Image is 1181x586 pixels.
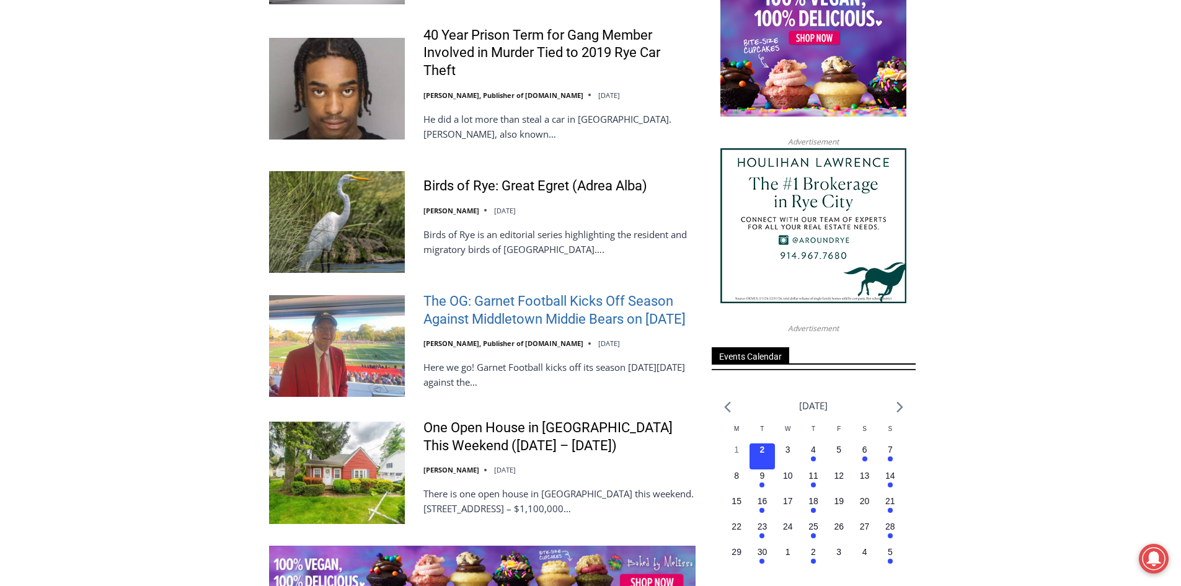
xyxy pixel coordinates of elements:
[799,397,828,414] li: [DATE]
[494,206,516,215] time: [DATE]
[811,559,816,564] em: Has events
[4,128,122,175] span: Open Tues. - Sun. [PHONE_NUMBER]
[775,495,800,520] button: 17
[834,522,844,531] time: 26
[724,520,750,546] button: 22
[852,520,877,546] button: 27
[785,425,790,432] span: W
[812,425,815,432] span: T
[811,482,816,487] em: Has events
[852,495,877,520] button: 20
[759,559,764,564] em: Has events
[837,425,841,432] span: F
[1,125,125,154] a: Open Tues. - Sun. [PHONE_NUMBER]
[81,22,306,34] div: Birthdays, Graduations, Any Private Event
[811,533,816,538] em: Has events
[834,496,844,506] time: 19
[423,465,479,474] a: [PERSON_NAME]
[775,469,800,495] button: 10
[826,443,852,469] button: 5
[724,424,750,443] div: Monday
[775,520,800,546] button: 24
[836,547,841,557] time: 3
[826,520,852,546] button: 26
[128,78,182,148] div: "Chef [PERSON_NAME] omakase menu is nirvana for lovers of great Japanese food."
[800,495,826,520] button: 18 Has events
[423,27,696,80] a: 40 Year Prison Term for Gang Member Involved in Murder Tied to 2019 Rye Car Theft
[852,469,877,495] button: 13
[888,425,892,432] span: S
[423,293,696,328] a: The OG: Garnet Football Kicks Off Season Against Middletown Middie Bears on [DATE]
[896,401,903,413] a: Next month
[760,425,764,432] span: T
[758,496,767,506] time: 16
[423,486,696,516] p: There is one open house in [GEOGRAPHIC_DATA] this weekend. [STREET_ADDRESS] – $1,100,000…
[724,469,750,495] button: 8
[808,471,818,481] time: 11
[724,546,750,571] button: 29
[732,496,741,506] time: 15
[811,547,816,557] time: 2
[862,456,867,461] em: Has events
[885,471,895,481] time: 14
[800,546,826,571] button: 2 Has events
[826,469,852,495] button: 12
[734,425,739,432] span: M
[423,360,696,389] p: Here we go! Garnet Football kicks off its season [DATE][DATE] against the…
[783,471,793,481] time: 10
[885,522,895,531] time: 28
[862,547,867,557] time: 4
[860,496,870,506] time: 20
[313,1,586,120] div: Apply Now <> summer and RHS senior internships available
[734,471,739,481] time: 8
[776,322,851,334] span: Advertisement
[860,471,870,481] time: 13
[720,148,906,303] img: Houlihan Lawrence The #1 Brokerage in Rye City
[712,347,789,364] span: Events Calendar
[852,443,877,469] button: 6 Has events
[724,495,750,520] button: 15
[423,177,647,195] a: Birds of Rye: Great Egret (Adrea Alba)
[598,339,620,348] time: [DATE]
[808,496,818,506] time: 18
[808,522,818,531] time: 25
[758,547,767,557] time: 30
[269,295,405,397] img: The OG: Garnet Football Kicks Off Season Against Middletown Middie Bears on September 5
[750,520,775,546] button: 23 Has events
[750,469,775,495] button: 9 Has events
[877,520,903,546] button: 28 Has events
[836,445,841,455] time: 5
[888,456,893,461] em: Has events
[423,227,696,257] p: Birds of Rye is an editorial series highlighting the resident and migratory birds of [GEOGRAPHIC_...
[826,424,852,443] div: Friday
[760,445,765,455] time: 2
[269,171,405,273] img: Birds of Rye: Great Egret (Adrea Alba)
[888,445,893,455] time: 7
[423,339,583,348] a: [PERSON_NAME], Publisher of [DOMAIN_NAME]
[759,482,764,487] em: Has events
[800,469,826,495] button: 11 Has events
[724,443,750,469] button: 1
[750,443,775,469] button: 2
[785,547,790,557] time: 1
[494,465,516,474] time: [DATE]
[775,424,800,443] div: Wednesday
[775,546,800,571] button: 1
[834,471,844,481] time: 12
[423,91,583,100] a: [PERSON_NAME], Publisher of [DOMAIN_NAME]
[298,120,601,154] a: Intern @ [DOMAIN_NAME]
[888,559,893,564] em: Has events
[368,4,448,56] a: Book [PERSON_NAME]'s Good Humor for Your Event
[775,443,800,469] button: 3
[758,522,767,531] time: 23
[378,13,431,48] h4: Book [PERSON_NAME]'s Good Humor for Your Event
[877,469,903,495] button: 14 Has events
[811,508,816,513] em: Has events
[732,522,741,531] time: 22
[811,445,816,455] time: 4
[800,520,826,546] button: 25 Has events
[269,422,405,523] img: One Open House in Rye This Weekend (August 30 – 31)
[785,445,790,455] time: 3
[423,112,696,141] p: He did a lot more than steal a car in [GEOGRAPHIC_DATA]. [PERSON_NAME], also known…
